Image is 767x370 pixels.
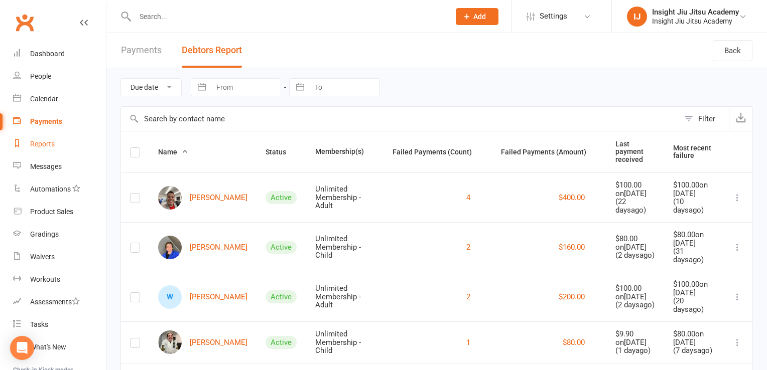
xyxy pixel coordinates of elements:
div: ( 1 day ago) [615,346,655,355]
div: Will Burton [158,285,182,309]
div: Waivers [30,253,55,261]
a: Back [713,40,752,61]
div: Filter [698,113,715,125]
div: Automations [30,185,71,193]
div: $80.00 on [DATE] [673,330,713,346]
input: Search... [132,10,443,24]
span: Status [266,148,297,156]
button: $80.00 [563,336,585,348]
a: People [13,65,106,88]
input: Search by contact name [121,107,679,131]
div: Payments [30,117,62,125]
div: $100.00 on [DATE] [673,181,713,198]
span: Settings [540,5,567,28]
div: $100.00 on [DATE] [615,181,655,198]
div: Product Sales [30,208,73,216]
button: Add [456,8,498,25]
a: Messages [13,155,106,178]
a: Assessments [13,291,106,313]
button: Filter [679,107,729,131]
div: Active [266,241,297,254]
span: Name [158,148,188,156]
a: Waivers [13,246,106,268]
span: Add [473,13,486,21]
div: Calendar [30,95,58,103]
div: Active [266,290,297,303]
div: ( 2 days ago) [615,251,655,260]
div: Insight Jiu Jitsu Academy [652,17,739,26]
a: Workouts [13,268,106,291]
div: Active [266,336,297,349]
a: Gradings [13,223,106,246]
div: Unlimited Membership - Child [315,330,374,355]
img: Joshua Bourke [158,186,182,210]
button: 2 [466,241,470,253]
div: ( 31 days ago) [673,247,713,264]
a: Joshua Bourke[PERSON_NAME] [158,186,247,210]
th: Last payment received [606,131,664,172]
a: Automations [13,178,106,201]
div: IJ [627,7,647,27]
div: ( 2 days ago) [615,301,655,309]
div: $80.00 on [DATE] [615,235,655,251]
img: Harper Fahey [158,330,182,354]
div: ( 7 days ago) [673,346,713,355]
span: Failed Payments (Count) [393,148,483,156]
a: Finn Breitenbach[PERSON_NAME] [158,236,247,259]
div: Assessments [30,298,80,306]
button: Name [158,146,188,158]
button: Failed Payments (Amount) [501,146,597,158]
div: Insight Jiu Jitsu Academy [652,8,739,17]
th: Membership(s) [306,131,383,172]
input: To [309,79,379,96]
a: Payments [121,33,162,68]
div: Tasks [30,320,48,328]
button: Debtors Report [182,33,242,68]
div: Messages [30,162,62,170]
a: Tasks [13,313,106,336]
button: $400.00 [559,192,585,204]
div: Unlimited Membership - Adult [315,284,374,309]
div: Reports [30,140,55,148]
div: $9.90 on [DATE] [615,330,655,346]
div: $100.00 on [DATE] [615,284,655,301]
button: 4 [466,192,470,204]
img: Finn Breitenbach [158,236,182,259]
button: Failed Payments (Count) [393,146,483,158]
div: Workouts [30,275,60,283]
button: 1 [466,336,470,348]
div: Unlimited Membership - Child [315,235,374,260]
a: W[PERSON_NAME] [158,285,247,309]
a: Clubworx [12,10,37,35]
div: Active [266,191,297,204]
button: $200.00 [559,291,585,303]
div: Open Intercom Messenger [10,336,34,360]
a: Reports [13,133,106,155]
a: Dashboard [13,43,106,65]
div: ( 20 days ago) [673,297,713,313]
span: Failed Payments (Amount) [501,148,597,156]
div: People [30,72,51,80]
a: Harper Fahey[PERSON_NAME] [158,330,247,354]
div: Dashboard [30,50,65,58]
div: What's New [30,343,66,351]
div: ( 22 days ago) [615,198,655,214]
input: From [211,79,281,96]
div: $80.00 on [DATE] [673,231,713,247]
div: $100.00 on [DATE] [673,280,713,297]
th: Most recent failure [664,131,722,172]
a: Payments [13,110,106,133]
a: Calendar [13,88,106,110]
button: Status [266,146,297,158]
button: $160.00 [559,241,585,253]
div: ( 10 days ago) [673,198,713,214]
div: Gradings [30,230,59,238]
div: Unlimited Membership - Adult [315,185,374,210]
a: Product Sales [13,201,106,223]
a: What's New [13,336,106,358]
button: 2 [466,291,470,303]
